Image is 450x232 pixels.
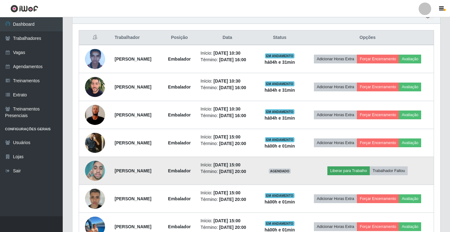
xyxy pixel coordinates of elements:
strong: há 00 h e 01 min [265,143,295,148]
span: EM ANDAMENTO [265,109,295,114]
li: Início: [201,134,254,140]
th: Opções [301,30,434,45]
button: Adicionar Horas Extra [314,194,357,203]
strong: há 00 h e 01 min [265,199,295,204]
strong: há 04 h e 31 min [265,116,295,121]
li: Início: [201,78,254,84]
li: Início: [201,106,254,112]
img: 1683118670739.jpeg [85,74,105,99]
li: Início: [201,190,254,196]
strong: Embalador [168,112,191,117]
li: Início: [201,50,254,57]
time: [DATE] 16:00 [219,85,246,90]
span: AGENDADO [269,169,291,174]
button: Trabalhador Faltou [370,166,408,175]
th: Data [197,30,258,45]
time: [DATE] 15:00 [214,218,241,223]
strong: [PERSON_NAME] [114,57,151,62]
button: Forçar Encerramento [357,194,399,203]
strong: Embalador [168,196,191,201]
li: Término: [201,196,254,203]
span: EM ANDAMENTO [265,221,295,226]
strong: Embalador [168,224,191,229]
button: Adicionar Horas Extra [314,83,357,91]
button: Avaliação [399,222,421,231]
button: Avaliação [399,138,421,147]
strong: há 04 h e 31 min [265,60,295,65]
span: EM ANDAMENTO [265,81,295,86]
strong: há 04 h e 31 min [265,88,295,93]
img: 1753187317343.jpeg [85,185,105,212]
img: 1673386012464.jpeg [85,46,105,72]
li: Término: [201,224,254,231]
img: 1751591398028.jpeg [85,93,105,137]
li: Término: [201,112,254,119]
th: Trabalhador [111,30,162,45]
button: Forçar Encerramento [357,111,399,119]
button: Adicionar Horas Extra [314,111,357,119]
strong: Embalador [168,57,191,62]
li: Início: [201,218,254,224]
th: Status [258,30,302,45]
img: 1745620439120.jpeg [85,129,105,156]
time: [DATE] 20:00 [219,169,246,174]
button: Adicionar Horas Extra [314,55,357,63]
strong: [PERSON_NAME] [114,84,151,89]
strong: Embalador [168,140,191,145]
span: EM ANDAMENTO [265,137,295,142]
strong: [PERSON_NAME] [114,224,151,229]
strong: Embalador [168,84,191,89]
strong: [PERSON_NAME] [114,112,151,117]
li: Término: [201,168,254,175]
time: [DATE] 10:30 [214,106,241,111]
li: Término: [201,84,254,91]
time: [DATE] 16:00 [219,113,246,118]
strong: [PERSON_NAME] [114,196,151,201]
time: [DATE] 15:00 [214,134,241,139]
li: Término: [201,140,254,147]
time: [DATE] 20:00 [219,197,246,202]
button: Liberar para Trabalho [327,166,370,175]
img: 1748551724527.jpeg [85,158,105,184]
button: Avaliação [399,111,421,119]
button: Avaliação [399,55,421,63]
span: EM ANDAMENTO [265,193,295,198]
time: [DATE] 15:00 [214,190,241,195]
strong: [PERSON_NAME] [114,168,151,173]
time: [DATE] 15:00 [214,162,241,167]
span: EM ANDAMENTO [265,53,295,58]
time: [DATE] 10:30 [214,51,241,56]
button: Adicionar Horas Extra [314,222,357,231]
strong: Embalador [168,168,191,173]
button: Avaliação [399,83,421,91]
button: Forçar Encerramento [357,55,399,63]
img: CoreUI Logo [10,5,38,13]
time: [DATE] 20:00 [219,225,246,230]
time: [DATE] 10:30 [214,78,241,84]
strong: [PERSON_NAME] [114,140,151,145]
th: Posição [162,30,197,45]
time: [DATE] 16:00 [219,57,246,62]
button: Forçar Encerramento [357,222,399,231]
button: Adicionar Horas Extra [314,138,357,147]
button: Forçar Encerramento [357,138,399,147]
button: Avaliação [399,194,421,203]
time: [DATE] 20:00 [219,141,246,146]
button: Forçar Encerramento [357,83,399,91]
li: Término: [201,57,254,63]
li: Início: [201,162,254,168]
